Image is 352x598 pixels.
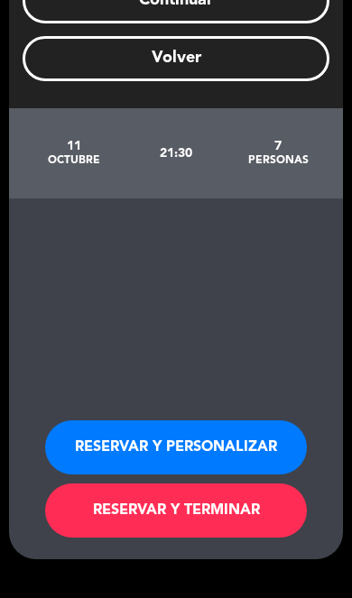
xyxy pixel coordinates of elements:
[227,153,329,168] div: personas
[45,483,307,538] button: RESERVAR Y TERMINAR
[227,139,329,153] div: 7
[23,139,125,153] div: 11
[125,122,227,185] div: 21:30
[23,36,329,81] button: Volver
[23,153,125,168] div: octubre
[45,420,307,474] button: RESERVAR Y PERSONALIZAR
